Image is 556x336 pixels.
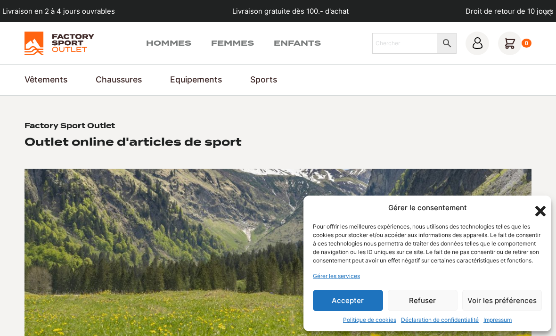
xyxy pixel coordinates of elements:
p: Droit de retour de 10 jours [466,6,554,16]
a: Impressum [483,316,512,324]
div: Fermer la boîte de dialogue [532,203,542,213]
p: Livraison en 2 à 4 jours ouvrables [2,6,115,16]
h2: Outlet online d'articles de sport [25,135,242,149]
button: dismiss [540,5,556,21]
input: Chercher [372,33,437,54]
p: Livraison gratuite dès 100.- d'achat [232,6,349,16]
a: Sports [250,74,277,86]
a: Hommes [146,38,191,49]
a: Vêtements [25,74,67,86]
div: Pour offrir les meilleures expériences, nous utilisons des technologies telles que les cookies po... [313,222,541,265]
a: Déclaration de confidentialité [401,316,479,324]
a: Equipements [170,74,222,86]
a: Enfants [274,38,321,49]
button: Accepter [313,290,383,311]
div: Gérer le consentement [388,203,467,213]
img: Factory Sport Outlet [25,32,94,55]
a: Chaussures [96,74,142,86]
h1: Factory Sport Outlet [25,122,115,131]
a: Politique de cookies [343,316,396,324]
a: Femmes [211,38,254,49]
a: Gérer les services [313,272,360,280]
button: Voir les préférences [462,290,542,311]
div: 0 [522,39,531,48]
button: Refuser [388,290,458,311]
